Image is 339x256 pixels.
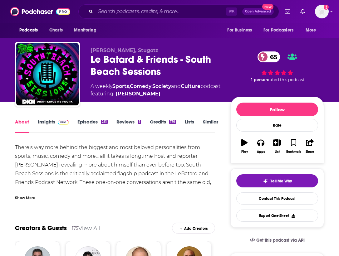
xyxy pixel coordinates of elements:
div: A weekly podcast [91,83,220,98]
button: Apps [253,135,269,157]
a: 65 [258,51,280,62]
span: Monitoring [74,26,96,35]
div: There's way more behind the biggest and most beloved personalities from sports, music, comedy and... [15,143,215,213]
span: Podcasts [19,26,38,35]
span: Tell Me Why [270,179,292,184]
a: Society [152,83,171,89]
div: Share [306,150,314,154]
span: 65 [264,51,280,62]
span: New [262,4,273,10]
button: Export One-Sheet [236,210,318,222]
div: Rate [236,119,318,132]
span: Get this podcast via API [256,238,305,243]
span: ⌘ K [226,7,237,16]
span: and [171,83,181,89]
button: Follow [236,103,318,116]
div: 1 [138,120,141,124]
span: More [306,26,316,35]
span: , [129,83,130,89]
button: List [269,135,285,157]
img: Podchaser Pro [58,120,69,125]
span: featuring [91,90,220,98]
span: [PERSON_NAME], Stugotz [91,47,158,53]
div: Add Creators [172,223,215,234]
img: tell me why sparkle [263,179,268,184]
span: 1 person [251,77,268,82]
span: rated this podcast [268,77,304,82]
div: 65 1 personrated this podcast [230,47,324,86]
button: Bookmark [285,135,302,157]
input: Search podcasts, credits, & more... [96,7,226,17]
div: List [275,150,280,154]
div: 175 [72,225,78,231]
a: InsightsPodchaser Pro [38,119,69,133]
span: Open Advanced [245,10,271,13]
a: Show notifications dropdown [282,6,293,17]
img: Podchaser - Follow, Share and Rate Podcasts [10,6,70,17]
a: Creators & Guests [15,224,67,232]
a: Contact This Podcast [236,192,318,205]
img: Le Batard & Friends - South Beach Sessions [16,43,79,105]
a: About [15,119,29,133]
a: Charts [45,24,66,36]
button: Show profile menu [315,5,329,18]
svg: Add a profile image [324,5,329,10]
button: tell me why sparkleTell Me Why [236,174,318,187]
button: Open AdvancedNew [242,8,274,15]
span: For Podcasters [263,26,293,35]
div: 179 [169,120,176,124]
div: Bookmark [286,150,301,154]
a: Get this podcast via API [245,233,310,248]
a: Lists [185,119,194,133]
span: , [151,83,152,89]
div: Play [241,150,248,154]
div: Apps [257,150,265,154]
span: Logged in as juliahaav [315,5,329,18]
button: Play [236,135,253,157]
button: open menu [223,24,260,36]
button: open menu [259,24,302,36]
div: 261 [101,120,108,124]
a: Similar [203,119,218,133]
span: Charts [49,26,63,35]
a: View All [78,225,101,231]
a: Episodes261 [77,119,108,133]
span: For Business [227,26,252,35]
a: Culture [181,83,200,89]
div: Search podcasts, credits, & more... [78,4,279,19]
a: Dan Le Batard [116,90,160,98]
a: Credits179 [150,119,176,133]
a: Show notifications dropdown [298,6,307,17]
a: Comedy [130,83,151,89]
button: open menu [70,24,104,36]
button: open menu [301,24,324,36]
a: Reviews1 [116,119,141,133]
img: User Profile [315,5,329,18]
button: open menu [15,24,46,36]
button: Share [302,135,318,157]
a: Sports [112,83,129,89]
